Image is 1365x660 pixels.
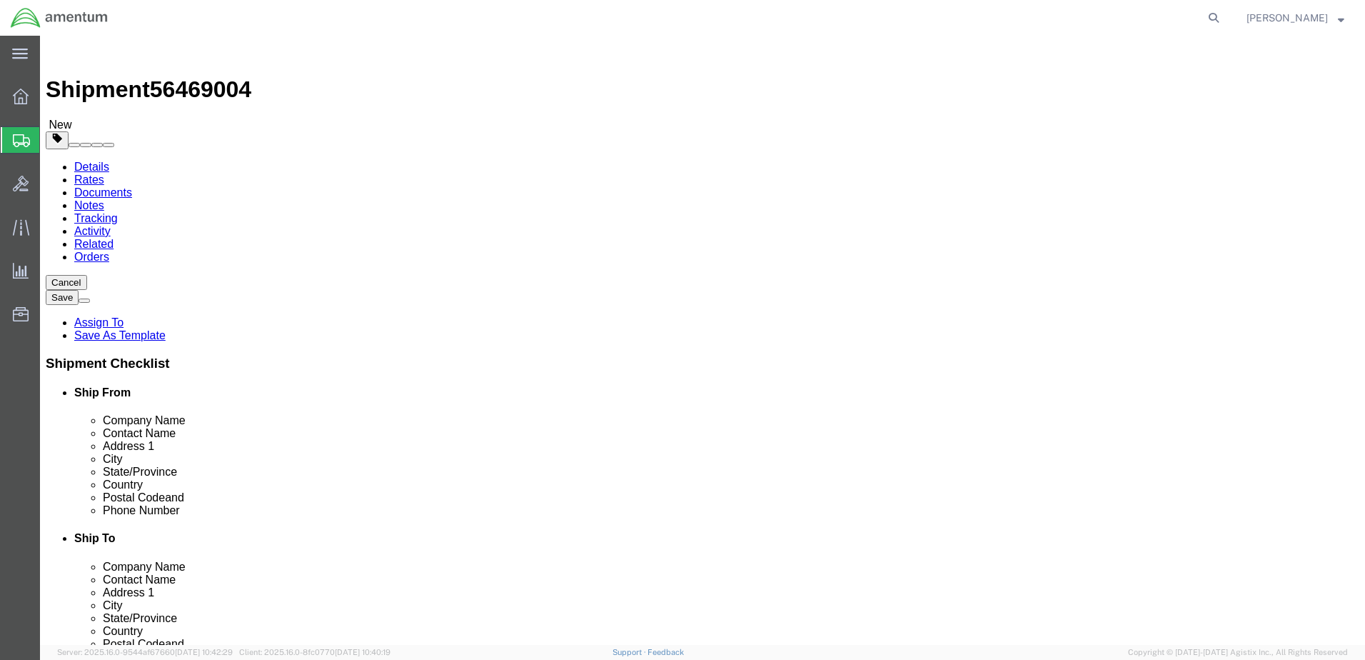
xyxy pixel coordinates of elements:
[239,648,391,656] span: Client: 2025.16.0-8fc0770
[10,7,109,29] img: logo
[1128,646,1348,659] span: Copyright © [DATE]-[DATE] Agistix Inc., All Rights Reserved
[1246,9,1345,26] button: [PERSON_NAME]
[648,648,684,656] a: Feedback
[57,648,233,656] span: Server: 2025.16.0-9544af67660
[1246,10,1328,26] span: Glady Worden
[175,648,233,656] span: [DATE] 10:42:29
[40,36,1365,645] iframe: FS Legacy Container
[335,648,391,656] span: [DATE] 10:40:19
[613,648,648,656] a: Support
